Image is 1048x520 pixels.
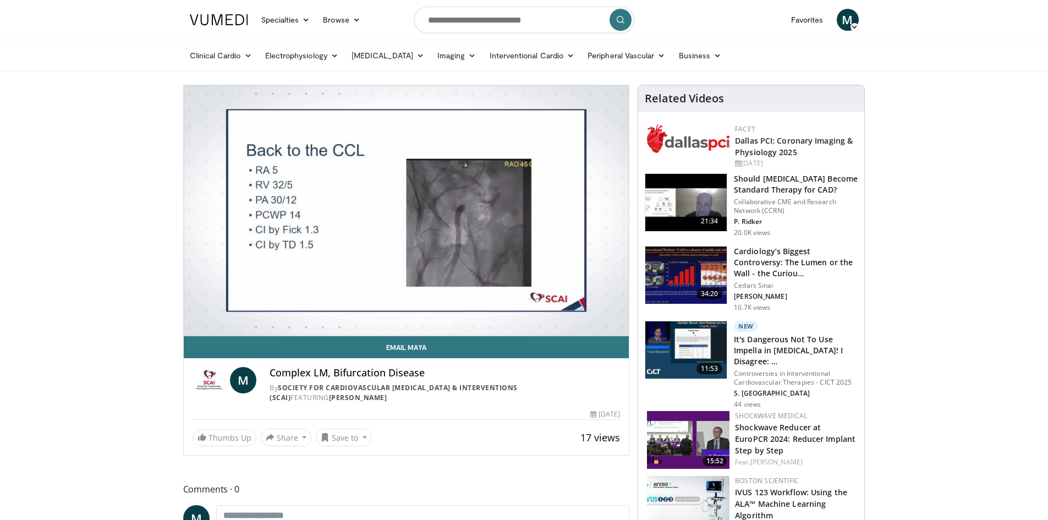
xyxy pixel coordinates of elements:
[261,429,312,446] button: Share
[580,431,620,444] span: 17 views
[193,367,226,393] img: Society for Cardiovascular Angiography & Interventions (SCAI)
[735,411,807,420] a: Shockwave Medical
[734,334,858,367] h3: It's Dangerous Not To Use Impella in [MEDICAL_DATA]! I Disagree: …
[696,363,723,374] span: 11:53
[190,14,248,25] img: VuMedi Logo
[735,476,799,485] a: Boston Scientific
[703,456,727,466] span: 15:52
[734,228,770,237] p: 20.0K views
[645,321,858,409] a: 11:53 New It's Dangerous Not To Use Impella in [MEDICAL_DATA]! I Disagree: … Controversies in Int...
[672,45,728,67] a: Business
[255,9,317,31] a: Specialties
[784,9,830,31] a: Favorites
[734,369,858,387] p: Controversies in Interventional Cardiovascular Therapies - CICT 2025
[183,45,259,67] a: Clinical Cardio
[734,217,858,226] p: P. Ridker
[483,45,581,67] a: Interventional Cardio
[647,411,729,469] a: 15:52
[696,216,723,227] span: 21:34
[735,422,855,456] a: Shockwave Reducer at EuroPCR 2024: Reducer Implant Step by Step
[270,383,518,402] a: Society for Cardiovascular [MEDICAL_DATA] & Interventions (SCAI)
[735,158,855,168] div: [DATE]
[734,198,858,215] p: Collaborative CME and Research Network (CCRN)
[734,321,758,332] p: New
[329,393,387,402] a: [PERSON_NAME]
[734,389,858,398] p: S. [GEOGRAPHIC_DATA]
[184,85,629,336] video-js: Video Player
[837,9,859,31] a: M
[647,124,729,153] img: 939357b5-304e-4393-95de-08c51a3c5e2a.png.150x105_q85_autocrop_double_scale_upscale_version-0.2.png
[645,321,727,379] img: ad639188-bf21-463b-a799-85e4bc162651.150x105_q85_crop-smart_upscale.jpg
[734,281,858,290] p: Cedars Sinai
[230,367,256,393] a: M
[645,174,727,231] img: eb63832d-2f75-457d-8c1a-bbdc90eb409c.150x105_q85_crop-smart_upscale.jpg
[645,246,858,312] a: 34:20 Cardiology’s Biggest Controversy: The Lumen or the Wall - the Curiou… Cedars Sinai [PERSON_...
[696,288,723,299] span: 34:20
[581,45,672,67] a: Peripheral Vascular
[259,45,345,67] a: Electrophysiology
[414,7,634,33] input: Search topics, interventions
[645,173,858,237] a: 21:34 Should [MEDICAL_DATA] Become Standard Therapy for CAD? Collaborative CME and Research Netwo...
[431,45,483,67] a: Imaging
[193,429,256,446] a: Thumbs Up
[184,336,629,358] a: Email Maya
[316,9,367,31] a: Browse
[734,400,761,409] p: 44 views
[590,409,620,419] div: [DATE]
[735,135,853,157] a: Dallas PCI: Coronary Imaging & Physiology 2025
[734,292,858,301] p: [PERSON_NAME]
[647,411,729,469] img: fadbcca3-3c72-4f96-a40d-f2c885e80660.150x105_q85_crop-smart_upscale.jpg
[735,457,855,467] div: Feat.
[750,457,803,467] a: [PERSON_NAME]
[183,482,630,496] span: Comments 0
[270,367,620,379] h4: Complex LM, Bifurcation Disease
[645,92,724,105] h4: Related Videos
[734,303,770,312] p: 10.7K views
[734,173,858,195] h3: Should [MEDICAL_DATA] Become Standard Therapy for CAD?
[735,124,755,134] a: FACET
[645,247,727,304] img: d453240d-5894-4336-be61-abca2891f366.150x105_q85_crop-smart_upscale.jpg
[734,246,858,279] h3: Cardiology’s Biggest Controversy: The Lumen or the Wall - the Curiou…
[270,383,620,403] div: By FEATURING
[345,45,431,67] a: [MEDICAL_DATA]
[316,429,372,446] button: Save to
